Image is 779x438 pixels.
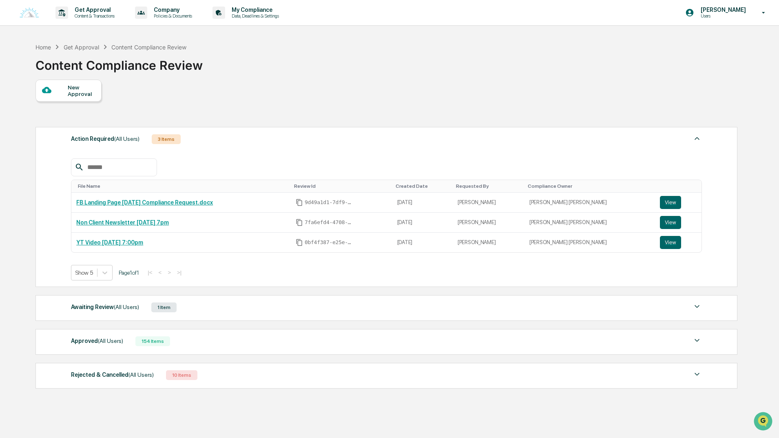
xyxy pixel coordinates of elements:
[114,304,139,310] span: (All Users)
[296,219,303,226] span: Copy Id
[56,100,104,114] a: 🗄️Attestations
[296,199,303,206] span: Copy Id
[396,183,449,189] div: Toggle SortBy
[71,369,154,380] div: Rejected & Cancelled
[225,7,283,13] p: My Compliance
[71,336,123,346] div: Approved
[660,216,697,229] a: View
[692,133,702,143] img: caret
[8,104,15,110] div: 🖐️
[524,193,655,213] td: [PERSON_NAME] [PERSON_NAME]
[76,219,169,226] a: Non Client Newsletter [DATE] 7pm
[294,183,389,189] div: Toggle SortBy
[453,193,524,213] td: [PERSON_NAME]
[76,199,213,206] a: FB Landing Page [DATE] Compliance Request.docx
[660,236,697,249] a: View
[694,7,750,13] p: [PERSON_NAME]
[165,269,173,276] button: >
[147,7,196,13] p: Company
[145,269,155,276] button: |<
[524,213,655,233] td: [PERSON_NAME] [PERSON_NAME]
[753,411,775,433] iframe: Open customer support
[151,302,177,312] div: 1 Item
[71,133,139,144] div: Action Required
[305,199,354,206] span: 9d49a1d1-7df9-4f44-86b0-f5cd0260cb90
[119,269,139,276] span: Page 1 of 1
[392,193,453,213] td: [DATE]
[296,239,303,246] span: Copy Id
[660,196,697,209] a: View
[78,183,288,189] div: Toggle SortBy
[156,269,164,276] button: <
[8,119,15,126] div: 🔎
[528,183,652,189] div: Toggle SortBy
[71,302,139,312] div: Awaiting Review
[21,37,135,46] input: Clear
[35,51,203,73] div: Content Compliance Review
[67,103,101,111] span: Attestations
[68,13,119,19] p: Content & Transactions
[35,44,51,51] div: Home
[64,44,99,51] div: Get Approval
[392,233,453,252] td: [DATE]
[456,183,521,189] div: Toggle SortBy
[28,62,134,71] div: Start new chat
[16,118,51,127] span: Data Lookup
[660,196,681,209] button: View
[453,213,524,233] td: [PERSON_NAME]
[5,115,55,130] a: 🔎Data Lookup
[305,239,354,246] span: 0bf4f387-e25e-429d-8c29-a2c0512bb23c
[135,336,170,346] div: 154 Items
[111,44,186,51] div: Content Compliance Review
[147,13,196,19] p: Policies & Documents
[5,100,56,114] a: 🖐️Preclearance
[20,7,39,18] img: logo
[692,369,702,379] img: caret
[694,13,750,19] p: Users
[152,134,181,144] div: 3 Items
[692,302,702,311] img: caret
[114,136,139,142] span: (All Users)
[225,13,283,19] p: Data, Deadlines & Settings
[81,138,99,145] span: Pylon
[98,338,123,344] span: (All Users)
[8,17,148,30] p: How can we help?
[16,103,53,111] span: Preclearance
[76,239,143,246] a: YT Video [DATE] 7:00pm
[524,233,655,252] td: [PERSON_NAME] [PERSON_NAME]
[8,62,23,77] img: 1746055101610-c473b297-6a78-478c-a979-82029cc54cd1
[660,236,681,249] button: View
[28,71,103,77] div: We're available if you need us!
[58,138,99,145] a: Powered byPylon
[68,7,119,13] p: Get Approval
[692,336,702,345] img: caret
[68,84,95,97] div: New Approval
[392,213,453,233] td: [DATE]
[128,371,154,378] span: (All Users)
[305,219,354,226] span: 7fa6efd4-4708-40e1-908e-0c443afb3dc4
[166,370,197,380] div: 10 Items
[453,233,524,252] td: [PERSON_NAME]
[660,216,681,229] button: View
[175,269,184,276] button: >|
[59,104,66,110] div: 🗄️
[662,183,698,189] div: Toggle SortBy
[139,65,148,75] button: Start new chat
